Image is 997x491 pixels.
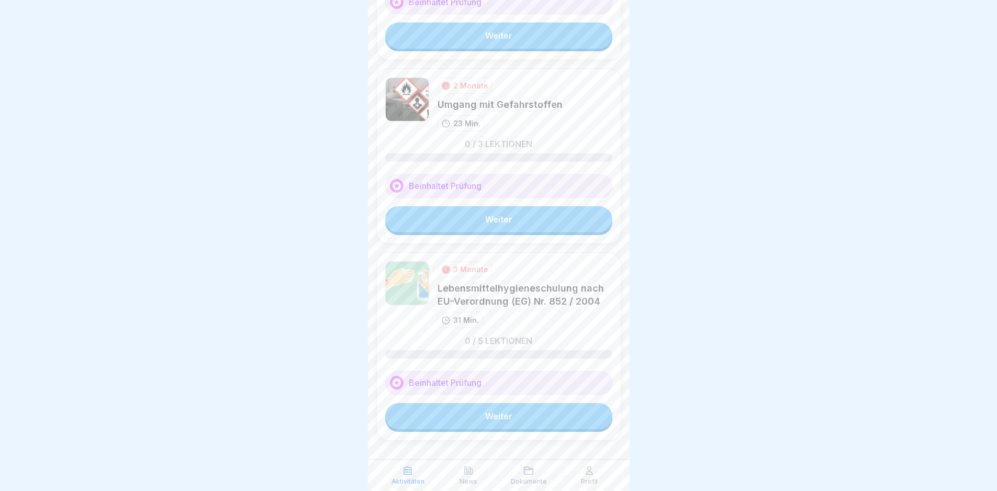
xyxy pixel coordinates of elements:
[385,206,612,232] a: Weiter
[385,261,429,305] img: gxsnf7ygjsfsmxd96jxi4ufn.png
[453,80,488,91] div: 2 Monate
[511,478,547,485] p: Dokumente
[453,264,488,275] div: 3 Monate
[385,77,429,121] img: ro33qf0i8ndaw7nkfv0stvse.png
[385,23,612,49] a: Weiter
[465,337,532,345] p: 0 / 5 Lektionen
[385,371,612,395] div: Beinhaltet Prüfung
[581,478,598,485] p: Profil
[453,118,480,129] p: 23 Min.
[453,315,479,326] p: 31 Min.
[391,478,424,485] p: Aktivitäten
[460,478,477,485] p: News
[465,140,532,148] p: 0 / 3 Lektionen
[438,98,563,111] div: Umgang mit Gefahrstoffen
[385,403,612,429] a: Weiter
[438,282,612,308] div: Lebensmittelhygieneschulung nach EU-Verordnung (EG) Nr. 852 / 2004
[385,174,612,198] div: Beinhaltet Prüfung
